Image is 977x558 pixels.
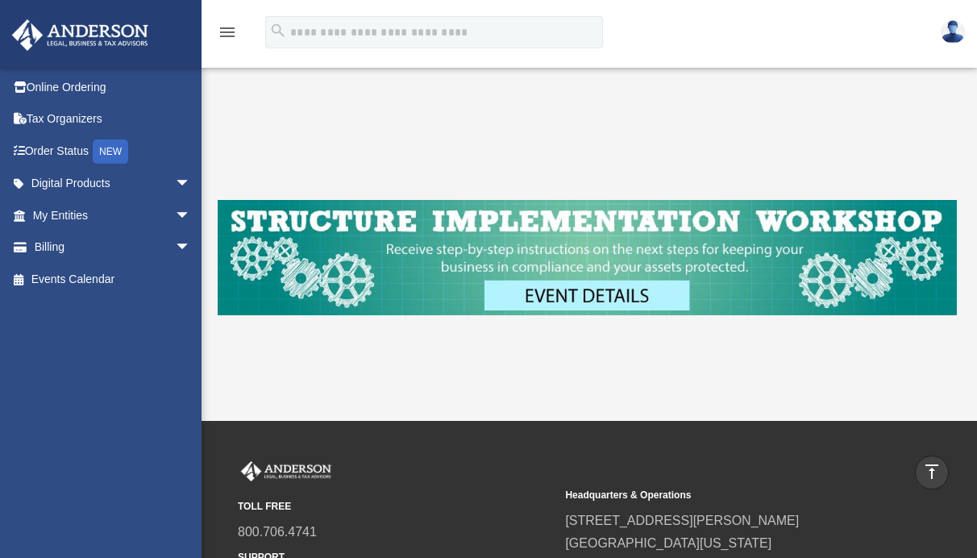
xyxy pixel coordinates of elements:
[565,487,881,504] small: Headquarters & Operations
[11,71,215,103] a: Online Ordering
[11,103,215,135] a: Tax Organizers
[7,19,153,51] img: Anderson Advisors Platinum Portal
[565,514,799,527] a: [STREET_ADDRESS][PERSON_NAME]
[565,536,771,550] a: [GEOGRAPHIC_DATA][US_STATE]
[238,525,317,539] a: 800.706.4741
[922,462,942,481] i: vertical_align_top
[218,23,237,42] i: menu
[11,263,215,295] a: Events Calendar
[175,199,207,232] span: arrow_drop_down
[175,231,207,264] span: arrow_drop_down
[11,135,215,168] a: Order StatusNEW
[915,456,949,489] a: vertical_align_top
[175,168,207,201] span: arrow_drop_down
[269,22,287,40] i: search
[11,168,215,200] a: Digital Productsarrow_drop_down
[11,231,215,264] a: Billingarrow_drop_down
[941,20,965,44] img: User Pic
[238,498,554,515] small: TOLL FREE
[93,139,128,164] div: NEW
[238,461,335,482] img: Anderson Advisors Platinum Portal
[11,199,215,231] a: My Entitiesarrow_drop_down
[218,28,237,42] a: menu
